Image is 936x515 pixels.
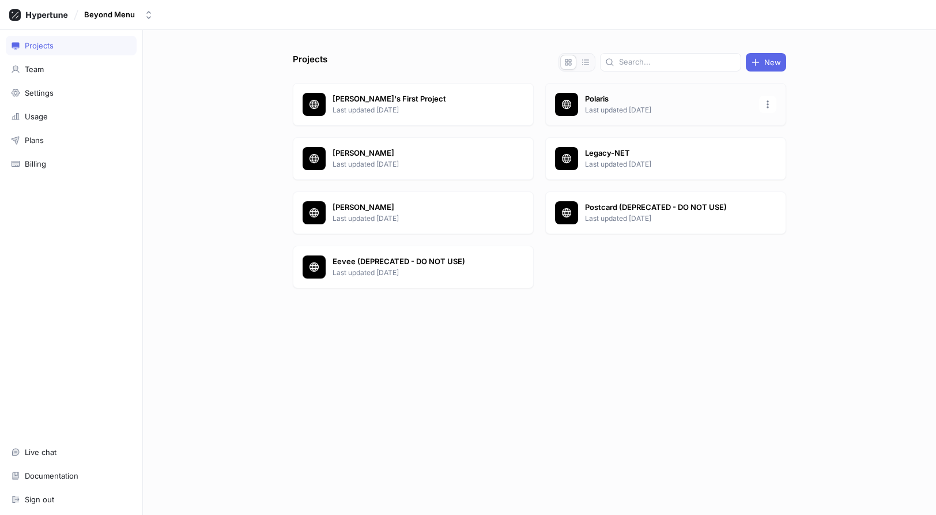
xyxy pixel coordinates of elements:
[585,213,752,224] p: Last updated [DATE]
[333,256,500,268] p: Eevee (DEPRECATED - DO NOT USE)
[25,495,54,504] div: Sign out
[25,41,54,50] div: Projects
[585,148,752,159] p: Legacy-NET
[333,105,500,115] p: Last updated [DATE]
[25,471,78,480] div: Documentation
[585,202,752,213] p: Postcard (DEPRECATED - DO NOT USE)
[585,159,752,170] p: Last updated [DATE]
[764,59,781,66] span: New
[6,107,137,126] a: Usage
[333,93,500,105] p: [PERSON_NAME]'s First Project
[333,213,500,224] p: Last updated [DATE]
[333,148,500,159] p: [PERSON_NAME]
[25,112,48,121] div: Usage
[333,268,500,278] p: Last updated [DATE]
[619,57,736,68] input: Search...
[6,466,137,486] a: Documentation
[6,154,137,174] a: Billing
[84,10,135,20] div: Beyond Menu
[6,130,137,150] a: Plans
[293,53,327,72] p: Projects
[746,53,786,72] button: New
[80,5,158,24] button: Beyond Menu
[25,159,46,168] div: Billing
[25,88,54,97] div: Settings
[25,65,44,74] div: Team
[333,159,500,170] p: Last updated [DATE]
[6,59,137,79] a: Team
[585,105,752,115] p: Last updated [DATE]
[6,36,137,55] a: Projects
[25,448,56,457] div: Live chat
[585,93,752,105] p: Polaris
[6,83,137,103] a: Settings
[333,202,500,213] p: [PERSON_NAME]
[25,136,44,145] div: Plans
